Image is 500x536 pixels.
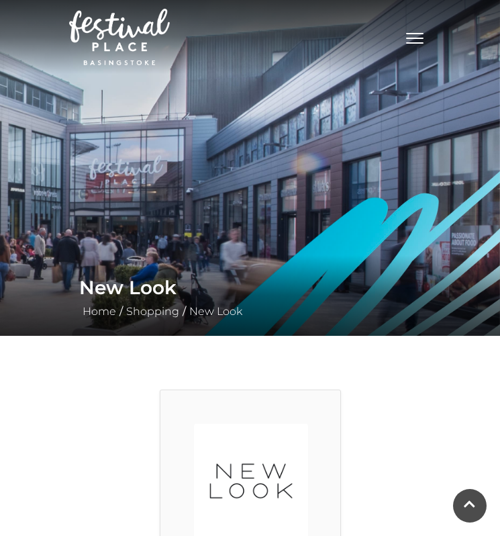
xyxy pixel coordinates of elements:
a: New Look [186,305,246,318]
img: Festival Place Logo [69,9,170,65]
div: / / [69,271,432,320]
a: Home [79,305,119,318]
h1: New Look [79,271,421,304]
button: Toggle navigation [398,27,432,46]
a: Shopping [123,305,183,318]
